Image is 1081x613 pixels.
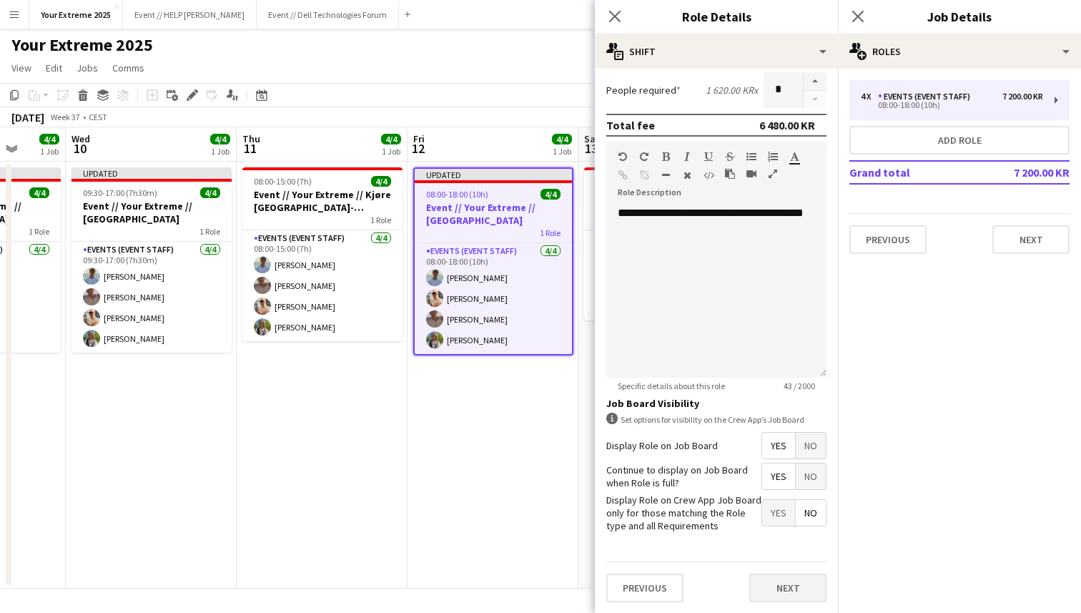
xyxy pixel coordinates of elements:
span: 4/4 [540,189,561,200]
span: Wed [71,132,90,145]
label: Display Role on Crew App Job Board only for those matching the Role type and all Requirements [606,494,761,533]
span: Jobs [76,62,98,74]
button: Italic [682,151,692,162]
div: Events (Event Staff) [878,92,976,102]
button: Unordered List [746,151,756,162]
span: 1 Role [29,226,49,237]
a: View [6,59,37,77]
span: Comms [112,62,144,74]
label: Display Role on Job Board [606,439,718,452]
div: Roles [838,34,1081,69]
div: Total fee [606,118,655,132]
label: Continue to display on Job Board when Role is full? [606,464,761,489]
button: Add role [849,126,1070,155]
div: Updated [415,169,572,180]
div: Set options for visibility on the Crew App’s Job Board [606,413,826,426]
a: Comms [107,59,150,77]
h3: Role Details [595,7,838,26]
h3: Job Details [838,7,1081,26]
button: HTML Code [704,170,714,181]
div: 08:00-18:00 (10h) [861,102,1043,109]
span: 09:30-17:00 (7h30m) [83,187,157,198]
span: Specific details about this role [606,381,736,391]
button: Next [749,574,826,602]
span: Fri [413,132,425,145]
app-card-role: Events (Event Staff)3/308:00-16:00 (8h)[PERSON_NAME][PERSON_NAME][PERSON_NAME] [584,230,744,320]
button: Fullscreen [768,168,778,180]
span: Week 37 [47,112,83,122]
app-card-role: Events (Event Staff)4/408:00-15:00 (7h)[PERSON_NAME][PERSON_NAME][PERSON_NAME][PERSON_NAME] [242,230,403,341]
td: Grand total [849,161,979,184]
app-job-card: Updated09:30-17:00 (7h30m)4/4Event // Your Extreme // [GEOGRAPHIC_DATA]1 RoleEvents (Event Staff)... [71,167,232,353]
div: 1 Job [40,146,59,157]
app-card-role: Events (Event Staff)4/408:00-18:00 (10h)[PERSON_NAME][PERSON_NAME][PERSON_NAME][PERSON_NAME] [415,243,572,354]
h3: Event // Your Extreme // [GEOGRAPHIC_DATA] [415,201,572,227]
app-job-card: Updated08:00-18:00 (10h)4/4Event // Your Extreme // [GEOGRAPHIC_DATA]1 RoleEvents (Event Staff)4/... [413,167,573,355]
button: Ordered List [768,151,778,162]
span: 12 [411,140,425,157]
span: 4/4 [210,134,230,144]
span: 4/4 [39,134,59,144]
button: Clear Formatting [682,170,692,181]
button: Paste as plain text [725,168,735,180]
button: Your Extreme 2025 [29,1,123,29]
button: Increase [804,72,826,91]
button: Strikethrough [725,151,735,162]
span: 10 [69,140,90,157]
div: [DATE] [11,110,44,124]
button: Text Color [789,151,799,162]
span: No [796,464,826,489]
button: Event // HELP [PERSON_NAME] [123,1,257,29]
div: CEST [89,112,107,122]
h3: Job Board Visibility [606,397,826,410]
app-job-card: 08:00-15:00 (7h)4/4Event // Your Extreme // Kjøre [GEOGRAPHIC_DATA]-[GEOGRAPHIC_DATA]1 RoleEvents... [242,167,403,341]
span: 08:00-18:00 (10h) [426,189,488,200]
span: 08:00-15:00 (7h) [254,176,312,187]
span: 13 [582,140,600,157]
span: 1 Role [199,226,220,237]
h3: Event // Your Extreme // Kjøre [GEOGRAPHIC_DATA]-[GEOGRAPHIC_DATA] [242,188,403,214]
div: 7 200.00 KR [1002,92,1043,102]
span: 4/4 [381,134,401,144]
span: 11 [240,140,260,157]
button: Horizontal Line [661,170,671,181]
button: Next [992,225,1070,254]
div: 1 Job [211,146,229,157]
button: Previous [849,225,927,254]
span: 43 / 2000 [772,381,826,391]
span: Yes [762,464,795,489]
div: Updated [71,167,232,179]
span: 1 Role [540,227,561,238]
td: 7 200.00 KR [979,161,1070,184]
app-job-card: 08:00-16:00 (8h)3/3Event // Your Extreme // Kjøre [GEOGRAPHIC_DATA]-[GEOGRAPHIC_DATA]1 RoleEvents... [584,167,744,320]
h1: Your Extreme 2025 [11,34,153,56]
span: View [11,62,31,74]
span: Yes [762,500,795,526]
span: 1 Role [370,215,391,225]
h3: Event // Your Extreme // [GEOGRAPHIC_DATA] [71,200,232,225]
div: 1 620.00 KR x [706,84,758,97]
div: 4 x [861,92,878,102]
span: 4/4 [552,134,572,144]
app-card-role: Events (Event Staff)4/409:30-17:00 (7h30m)[PERSON_NAME][PERSON_NAME][PERSON_NAME][PERSON_NAME] [71,242,232,353]
span: Thu [242,132,260,145]
div: Shift [595,34,838,69]
span: 4/4 [200,187,220,198]
div: 1 Job [382,146,400,157]
span: No [796,500,826,526]
button: Previous [606,574,683,602]
button: Bold [661,151,671,162]
span: Yes [762,433,795,458]
div: 1 Job [553,146,571,157]
span: 4/4 [371,176,391,187]
div: 6 480.00 KR [759,118,815,132]
button: Insert video [746,168,756,180]
span: Sat [584,132,600,145]
span: No [796,433,826,458]
button: Underline [704,151,714,162]
button: Event // Dell Technologies Forum [257,1,399,29]
button: Redo [639,151,649,162]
